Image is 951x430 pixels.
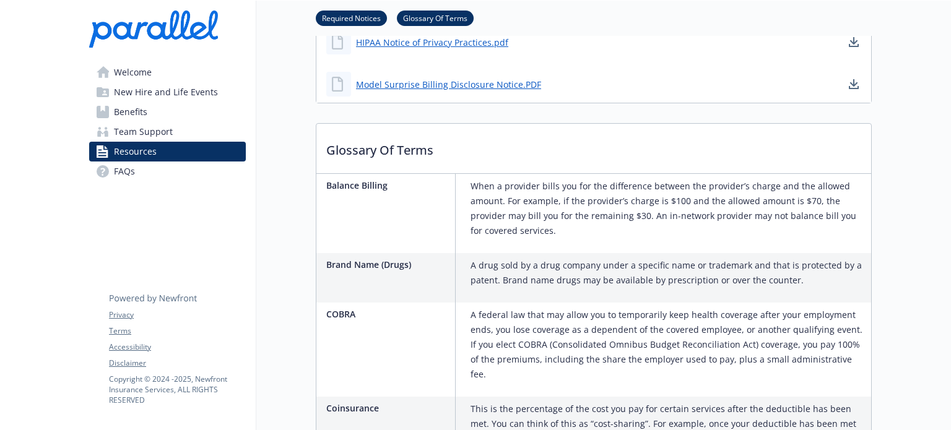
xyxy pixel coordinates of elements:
[114,82,218,102] span: New Hire and Life Events
[109,342,245,353] a: Accessibility
[89,122,246,142] a: Team Support
[114,142,157,161] span: Resources
[89,161,246,181] a: FAQs
[471,258,866,288] p: A drug sold by a drug company under a specific name or trademark and that is protected by a paten...
[109,325,245,337] a: Terms
[397,12,474,24] a: Glossary Of Terms
[109,358,245,369] a: Disclaimer
[356,78,541,91] a: Model Surprise Billing Disclosure Notice.PDF
[109,374,245,405] p: Copyright © 2024 - 2025 , Newfront Insurance Services, ALL RIGHTS RESERVED
[114,122,173,142] span: Team Support
[114,62,152,82] span: Welcome
[326,179,450,192] p: Balance Billing
[114,161,135,181] span: FAQs
[316,124,871,170] p: Glossary Of Terms
[846,35,861,49] a: download document
[326,402,450,415] p: Coinsurance
[471,307,866,382] p: A federal law that may allow you to temporarily keep health coverage after your employment ends, ...
[89,102,246,122] a: Benefits
[89,142,246,161] a: Resources
[316,12,387,24] a: Required Notices
[326,307,450,320] p: COBRA
[356,36,508,49] a: HIPAA Notice of Privacy Practices.pdf
[89,62,246,82] a: Welcome
[471,179,866,238] p: When a provider bills you for the difference between the provider’s charge and the allowed amount...
[89,82,246,102] a: New Hire and Life Events
[114,102,147,122] span: Benefits
[846,77,861,92] a: download document
[326,258,450,271] p: Brand Name (Drugs)
[109,309,245,320] a: Privacy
